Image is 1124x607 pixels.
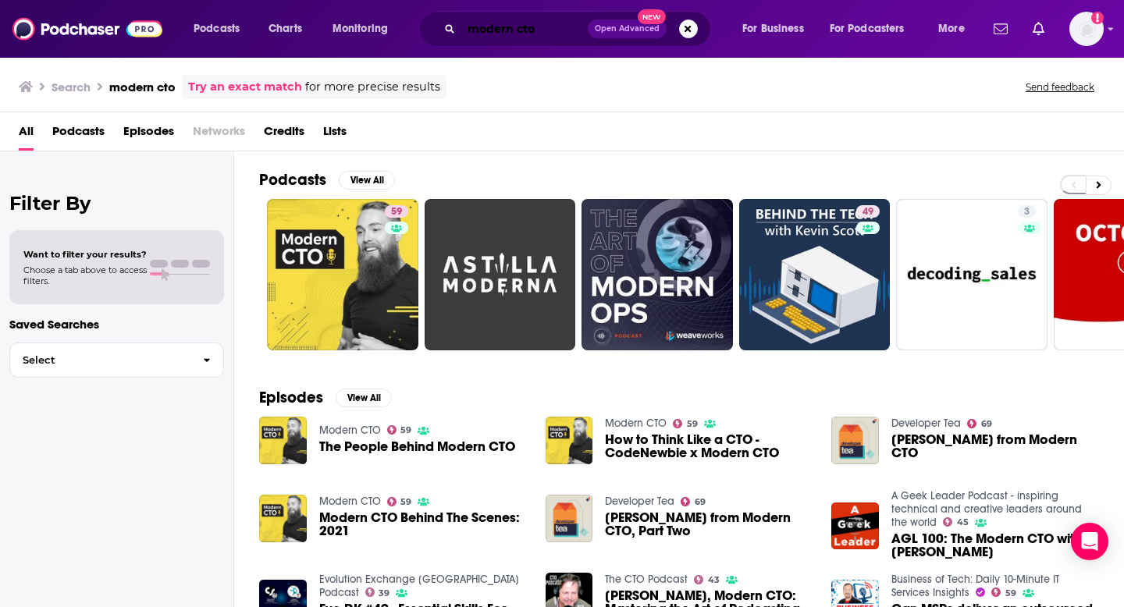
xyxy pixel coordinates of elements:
[52,80,91,94] h3: Search
[9,317,224,332] p: Saved Searches
[820,16,927,41] button: open menu
[891,417,961,430] a: Developer Tea
[695,499,706,506] span: 69
[400,499,411,506] span: 59
[267,199,418,350] a: 59
[322,16,408,41] button: open menu
[183,16,260,41] button: open menu
[891,573,1059,599] a: Business of Tech: Daily 10-Minute IT Services Insights
[258,16,311,41] a: Charts
[891,433,1099,460] a: Joel Beasley from Modern CTO
[1005,590,1016,597] span: 59
[259,417,307,464] img: The People Behind Modern CTO
[546,495,593,542] img: Joel Beasley from Modern CTO, Part Two
[981,421,992,428] span: 69
[123,119,174,151] a: Episodes
[12,14,162,44] a: Podchaser - Follow, Share and Rate Podcasts
[23,249,147,260] span: Want to filter your results?
[943,517,969,527] a: 45
[1069,12,1104,46] span: Logged in as megcassidy
[546,417,593,464] img: How to Think Like a CTO - CodeNewbie x Modern CTO
[379,590,389,597] span: 39
[987,16,1014,42] a: Show notifications dropdown
[264,119,304,151] a: Credits
[1069,12,1104,46] button: Show profile menu
[319,440,515,453] a: The People Behind Modern CTO
[10,355,190,365] span: Select
[967,419,992,428] a: 69
[891,489,1082,529] a: A Geek Leader Podcast - inspiring technical and creative leaders around the world
[269,18,302,40] span: Charts
[605,417,667,430] a: Modern CTO
[938,18,965,40] span: More
[896,199,1048,350] a: 3
[1021,80,1099,94] button: Send feedback
[739,199,891,350] a: 49
[595,25,660,33] span: Open Advanced
[336,389,392,407] button: View All
[188,78,302,96] a: Try an exact match
[23,264,147,286] span: Choose a tab above to access filters.
[708,577,720,584] span: 43
[605,511,813,538] span: [PERSON_NAME] from Modern CTO, Part Two
[991,587,1016,597] a: 59
[891,532,1099,559] a: AGL 100: The Modern CTO with Joel Beasley
[339,171,395,190] button: View All
[605,433,813,460] a: How to Think Like a CTO - CodeNewbie x Modern CTO
[259,170,395,190] a: PodcastsView All
[400,427,411,434] span: 59
[687,421,698,428] span: 59
[927,16,984,41] button: open menu
[605,573,688,586] a: The CTO Podcast
[333,18,388,40] span: Monitoring
[1024,204,1030,220] span: 3
[109,80,176,94] h3: modern cto
[856,205,880,218] a: 49
[1091,12,1104,24] svg: Add a profile image
[891,433,1099,460] span: [PERSON_NAME] from Modern CTO
[194,18,240,40] span: Podcasts
[731,16,823,41] button: open menu
[259,495,307,542] a: Modern CTO Behind The Scenes: 2021
[365,587,390,597] a: 39
[1071,523,1108,560] div: Open Intercom Messenger
[694,575,720,584] a: 43
[863,204,873,220] span: 49
[387,425,412,435] a: 59
[19,119,34,151] a: All
[259,170,326,190] h2: Podcasts
[433,11,726,47] div: Search podcasts, credits, & more...
[742,18,804,40] span: For Business
[957,519,969,526] span: 45
[891,532,1099,559] span: AGL 100: The Modern CTO with [PERSON_NAME]
[193,119,245,151] span: Networks
[673,419,698,428] a: 59
[605,511,813,538] a: Joel Beasley from Modern CTO, Part Two
[831,502,879,550] img: AGL 100: The Modern CTO with Joel Beasley
[1018,205,1036,218] a: 3
[323,119,347,151] a: Lists
[387,497,412,506] a: 59
[52,119,105,151] a: Podcasts
[831,417,879,464] img: Joel Beasley from Modern CTO
[9,192,224,215] h2: Filter By
[830,18,905,40] span: For Podcasters
[319,424,381,437] a: Modern CTO
[588,20,667,38] button: Open AdvancedNew
[605,495,674,508] a: Developer Tea
[319,573,519,599] a: Evolution Exchange Denmark Podcast
[305,78,440,96] span: for more precise results
[681,497,706,506] a: 69
[319,511,527,538] a: Modern CTO Behind The Scenes: 2021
